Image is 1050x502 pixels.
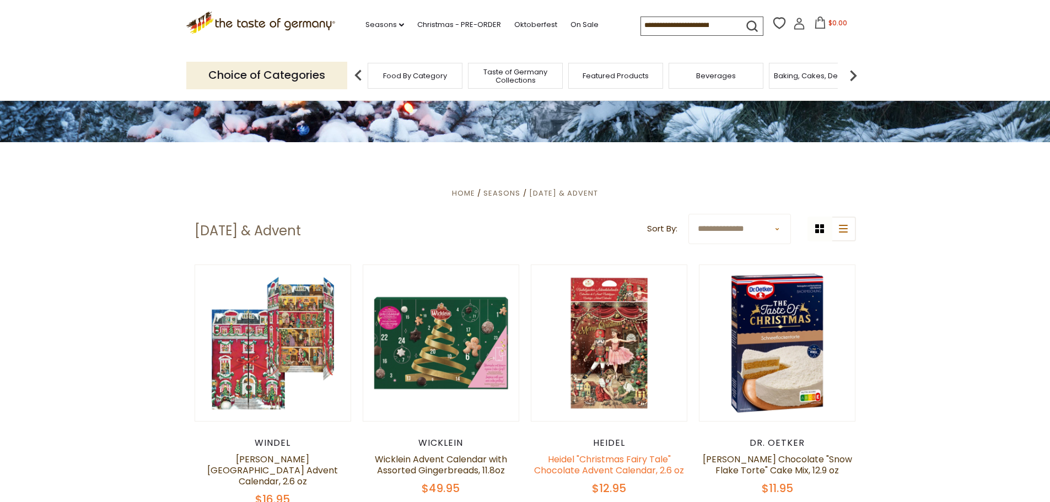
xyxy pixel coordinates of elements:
a: [PERSON_NAME][GEOGRAPHIC_DATA] Advent Calendar, 2.6 oz [207,453,338,488]
a: Taste of Germany Collections [471,68,559,84]
span: $0.00 [828,18,847,28]
img: Heidel "Christmas Fairy Tale" Chocolate Advent Calendar, 2.6 oz [531,265,687,421]
a: Food By Category [383,72,447,80]
a: Seasons [483,188,520,198]
div: Wicklein [363,438,520,449]
span: $12.95 [592,481,626,496]
a: [PERSON_NAME] Chocolate "Snow Flake Torte" Cake Mix, 12.9 oz [703,453,852,477]
button: $0.00 [807,17,854,33]
img: next arrow [842,64,864,87]
p: Choice of Categories [186,62,347,89]
a: Seasons [365,19,404,31]
span: $49.95 [422,481,460,496]
div: Heidel [531,438,688,449]
div: Dr. Oetker [699,438,856,449]
a: On Sale [570,19,599,31]
a: Heidel "Christmas Fairy Tale" Chocolate Advent Calendar, 2.6 oz [534,453,684,477]
a: Home [452,188,475,198]
a: [DATE] & Advent [529,188,598,198]
a: Beverages [696,72,736,80]
a: Wicklein Advent Calendar with Assorted Gingerbreads, 11.8oz [375,453,507,477]
img: Dr. Oetker Chocolate "Snow Flake Torte" Cake Mix, 12.9 oz [699,265,855,421]
span: $11.95 [762,481,793,496]
a: Baking, Cakes, Desserts [774,72,859,80]
img: Windel Manor House Advent Calendar, 2.6 oz [195,265,351,421]
img: Wicklein Advent Calendar with Assorted Gingerbreads, 11.8oz [363,265,519,421]
label: Sort By: [647,222,677,236]
div: Windel [195,438,352,449]
a: Christmas - PRE-ORDER [417,19,501,31]
img: previous arrow [347,64,369,87]
h1: [DATE] & Advent [195,223,301,239]
a: Oktoberfest [514,19,557,31]
a: Featured Products [583,72,649,80]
